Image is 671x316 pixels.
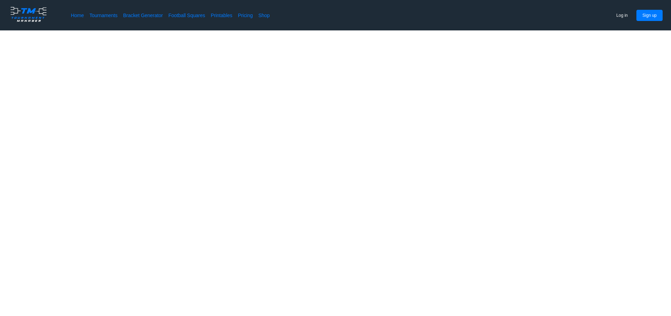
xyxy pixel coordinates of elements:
[89,12,117,19] a: Tournaments
[211,12,232,19] a: Printables
[636,10,663,21] button: Sign up
[123,12,163,19] a: Bracket Generator
[258,12,270,19] a: Shop
[8,6,49,23] img: logo.ffa97a18e3bf2c7d.png
[71,12,84,19] a: Home
[168,12,205,19] a: Football Squares
[611,10,634,21] button: Log in
[238,12,253,19] a: Pricing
